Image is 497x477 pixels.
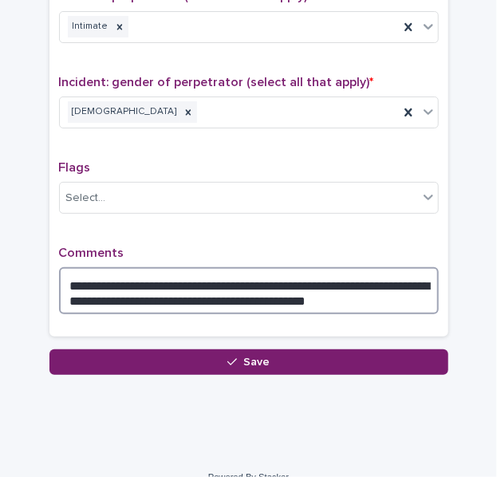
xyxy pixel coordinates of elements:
[59,76,374,89] span: Incident: gender of perpetrator (select all that apply)
[68,16,111,37] div: Intimate
[66,190,106,207] div: Select...
[59,161,91,174] span: Flags
[68,101,179,123] div: [DEMOGRAPHIC_DATA]
[243,357,270,368] span: Save
[49,349,448,375] button: Save
[59,246,124,259] span: Comments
